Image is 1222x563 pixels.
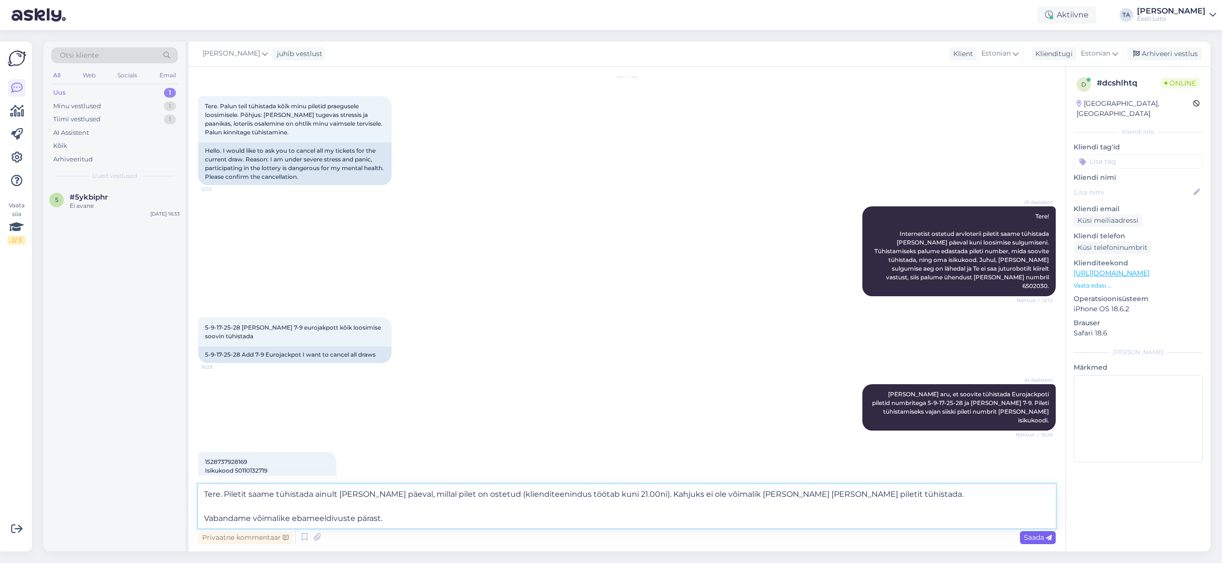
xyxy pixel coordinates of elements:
div: 1 [164,115,176,124]
p: Kliendi telefon [1074,231,1203,241]
span: 1528737928169 Isikukood 50110132719 [205,458,267,474]
div: All [51,69,62,82]
p: Operatsioonisüsteem [1074,294,1203,304]
div: [DATE] 16:33 [150,210,180,217]
div: 5-9-17-25-28 Add 7-9 Eurojackpot I want to cancel all draws [198,346,392,363]
input: Lisa nimi [1074,187,1192,198]
span: Tere. Palun teil tühistada kõik minu piletid praegusele loosimisele. Põhjus: [PERSON_NAME] tugeva... [205,102,384,136]
div: Klient [949,49,973,59]
div: juhib vestlust [273,49,322,59]
p: Safari 18.6 [1074,328,1203,338]
span: Estonian [981,48,1011,59]
div: Uus [53,88,66,98]
div: Web [81,69,98,82]
textarea: Tere. Piletit saame tühistada ainult [PERSON_NAME] päeval, millal pilet on ostetud (klienditeenin... [198,484,1056,528]
div: Aktiivne [1037,6,1096,24]
span: d [1081,81,1086,88]
div: # dcshlhtq [1097,77,1161,89]
div: Arhiveeri vestlus [1127,47,1202,60]
div: Socials [116,69,139,82]
div: TA [1120,8,1133,22]
div: Klienditugi [1032,49,1073,59]
span: 16:25 [201,363,237,371]
span: AI Assistent [1017,199,1053,206]
span: Estonian [1081,48,1110,59]
div: 2 / 3 [8,236,25,245]
span: Online [1161,78,1200,88]
div: [PERSON_NAME] [1137,7,1206,15]
span: Saada [1024,533,1052,542]
span: Uued vestlused [92,172,137,180]
div: 1 [164,88,176,98]
span: 12:12 [201,186,237,193]
div: Hello. I would like to ask you to cancel all my tickets for the current draw. Reason: I am under ... [198,143,392,185]
div: [GEOGRAPHIC_DATA], [GEOGRAPHIC_DATA] [1077,99,1193,119]
p: Kliendi email [1074,204,1203,214]
div: Kliendi info [1074,128,1203,136]
span: #5ykbiphr [70,193,108,202]
span: AI Assistent [1017,376,1053,384]
div: Eesti Loto [1137,15,1206,23]
p: iPhone OS 18.6.2 [1074,304,1203,314]
div: Email [158,69,178,82]
div: Arhiveeritud [53,155,93,164]
span: Nähtud ✓ 16:26 [1016,431,1053,438]
span: Tere! Internetist ostetud arvloterii piletit saame tühistada [PERSON_NAME] päeval kuni loosimise ... [874,213,1050,289]
div: 1 [164,101,176,111]
p: Kliendi nimi [1074,173,1203,183]
div: [PERSON_NAME] [1074,348,1203,357]
p: Klienditeekond [1074,258,1203,268]
div: Minu vestlused [53,101,101,111]
span: Nähtud ✓ 12:12 [1017,297,1053,304]
input: Lisa tag [1074,154,1203,169]
div: Tiimi vestlused [53,115,101,124]
p: Vaata edasi ... [1074,281,1203,290]
span: 5 [55,196,58,203]
p: Kliendi tag'id [1074,142,1203,152]
span: 5-9-17-25-28 [PERSON_NAME] 7-9 eurojakpott kõik loosimise soovin tühistada [205,324,382,340]
span: [PERSON_NAME] [203,48,260,59]
p: Märkmed [1074,362,1203,373]
a: [PERSON_NAME]Eesti Loto [1137,7,1216,23]
div: Küsi telefoninumbrit [1074,241,1151,254]
span: [PERSON_NAME] aru, et soovite tühistada Eurojackpoti piletid numbritega 5-9-17-25-28 ja [PERSON_N... [872,390,1050,424]
div: Vaata siia [8,201,25,245]
p: Brauser [1074,318,1203,328]
div: Ei avane [70,202,180,210]
div: Küsi meiliaadressi [1074,214,1142,227]
a: [URL][DOMAIN_NAME] [1074,269,1149,277]
div: Privaatne kommentaar [198,531,292,544]
div: Kõik [53,141,67,151]
div: AI Assistent [53,128,89,138]
img: Askly Logo [8,49,26,68]
span: Otsi kliente [60,50,99,60]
